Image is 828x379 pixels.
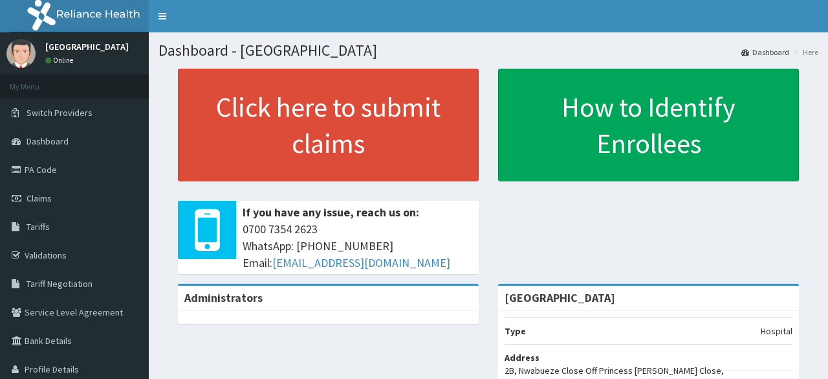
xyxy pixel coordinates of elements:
b: Type [505,325,526,337]
p: [GEOGRAPHIC_DATA] [45,42,129,51]
span: 0700 7354 2623 WhatsApp: [PHONE_NUMBER] Email: [243,221,472,271]
span: Switch Providers [27,107,93,119]
span: Tariff Negotiation [27,278,93,290]
a: Click here to submit claims [178,69,479,181]
span: Claims [27,192,52,204]
h1: Dashboard - [GEOGRAPHIC_DATA] [158,42,818,59]
span: Tariffs [27,221,50,233]
span: Dashboard [27,135,69,147]
a: Dashboard [741,47,789,58]
b: Address [505,352,539,363]
b: Administrators [184,290,263,305]
li: Here [790,47,818,58]
a: [EMAIL_ADDRESS][DOMAIN_NAME] [272,255,450,270]
a: How to Identify Enrollees [498,69,799,181]
img: User Image [6,39,36,68]
p: Hospital [761,325,792,338]
a: Online [45,56,76,65]
b: If you have any issue, reach us on: [243,205,419,220]
strong: [GEOGRAPHIC_DATA] [505,290,615,305]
